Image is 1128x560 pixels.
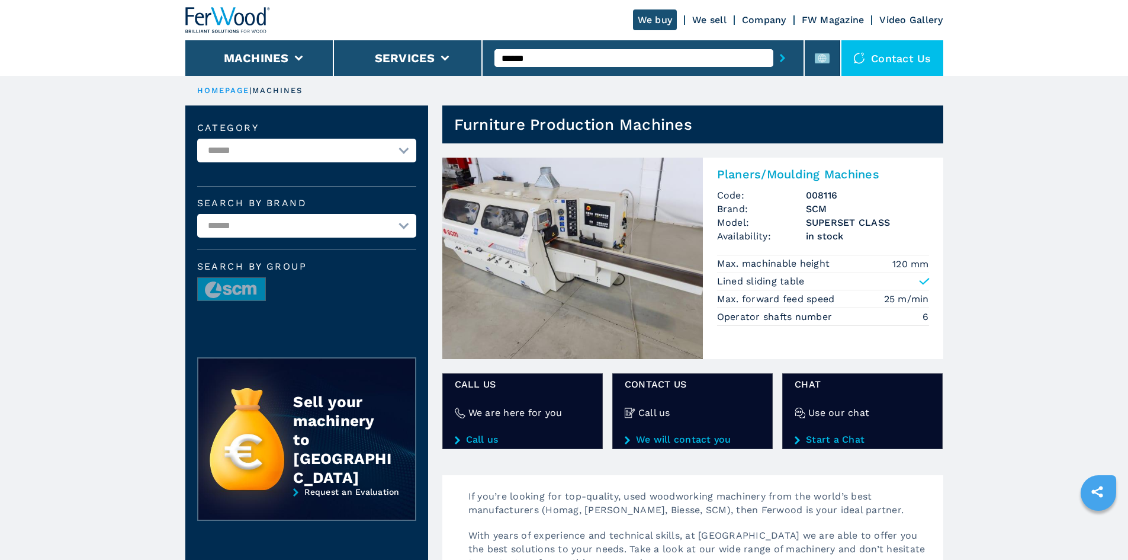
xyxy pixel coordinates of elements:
[884,292,929,306] em: 25 m/min
[197,199,416,208] label: Search by brand
[1078,507,1119,551] iframe: Chat
[197,123,416,133] label: Category
[442,158,703,359] img: Planers/Moulding Machines SCM SUPERSET CLASS
[742,14,786,25] a: Company
[802,14,865,25] a: FW Magazine
[457,489,943,529] p: If you’re looking for top-quality, used woodworking machinery from the world’s best manufacturers...
[717,229,806,243] span: Availability:
[806,188,929,202] h3: 008116
[717,202,806,216] span: Brand:
[773,44,792,72] button: submit-button
[224,51,289,65] button: Machines
[923,310,928,324] em: 6
[293,392,391,487] div: Sell your machinery to [GEOGRAPHIC_DATA]
[892,257,929,271] em: 120 mm
[375,51,435,65] button: Services
[455,377,590,391] span: Call us
[717,167,929,181] h2: Planers/Moulding Machines
[197,262,416,271] span: Search by group
[806,216,929,229] h3: SUPERSET CLASS
[252,85,303,96] p: machines
[197,487,416,530] a: Request an Evaluation
[185,7,271,33] img: Ferwood
[879,14,943,25] a: Video Gallery
[625,434,760,445] a: We will contact you
[795,408,805,418] img: Use our chat
[197,86,250,95] a: HOMEPAGE
[625,377,760,391] span: CONTACT US
[717,188,806,202] span: Code:
[249,86,252,95] span: |
[795,434,930,445] a: Start a Chat
[806,202,929,216] h3: SCM
[442,158,943,359] a: Planers/Moulding Machines SCM SUPERSET CLASSPlaners/Moulding MachinesCode:008116Brand:SCMModel:SU...
[1082,477,1112,507] a: sharethis
[808,406,869,420] h4: Use our chat
[455,434,590,445] a: Call us
[625,408,635,418] img: Call us
[717,216,806,229] span: Model:
[692,14,727,25] a: We sell
[717,275,805,288] p: Lined sliding table
[454,115,692,134] h1: Furniture Production Machines
[638,406,670,420] h4: Call us
[198,278,265,302] img: image
[806,229,929,243] span: in stock
[717,311,835,324] p: Operator shafts number
[633,9,677,30] a: We buy
[841,40,943,76] div: Contact us
[795,377,930,391] span: Chat
[853,52,865,64] img: Contact us
[717,293,838,306] p: Max. forward feed speed
[717,257,833,270] p: Max. machinable height
[468,406,563,420] h4: We are here for you
[455,408,465,418] img: We are here for you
